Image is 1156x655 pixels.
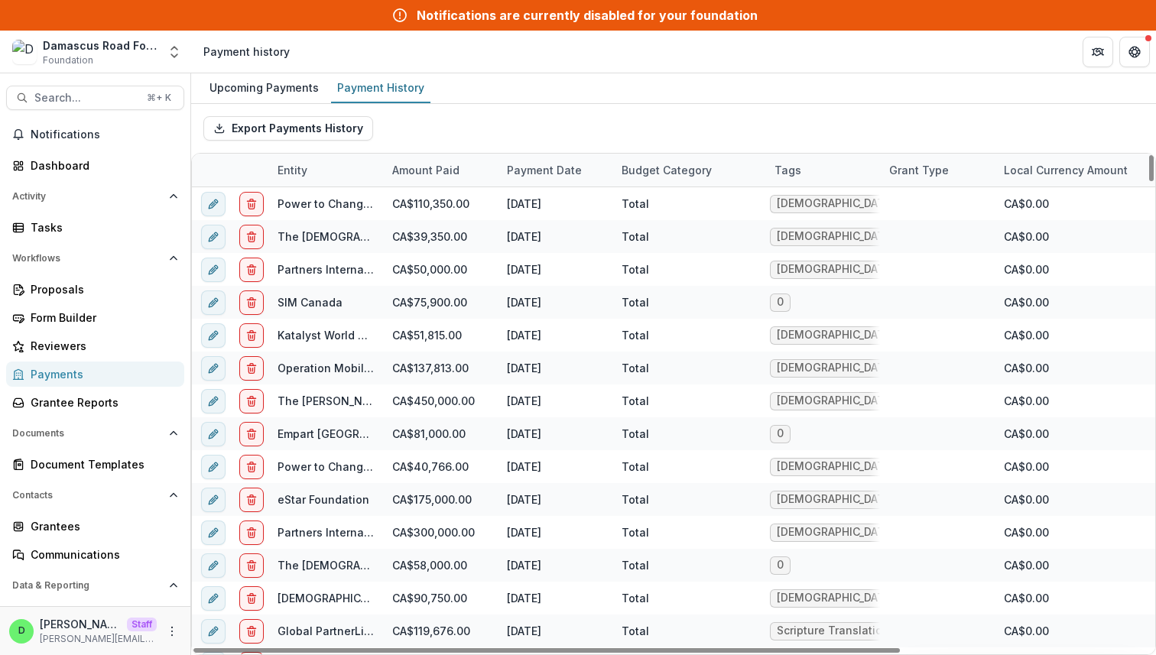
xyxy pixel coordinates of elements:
span: Notifications [31,128,178,141]
div: Total [622,196,649,212]
div: 0 [777,296,784,309]
div: Budget Category [612,162,721,178]
button: Open Data & Reporting [6,573,184,598]
div: Budget Category [612,154,765,186]
span: Contacts [12,490,163,501]
div: CA$50,000.00 [383,253,498,286]
div: CA$58,000.00 [383,549,498,582]
div: Document Templates [31,456,172,472]
a: Document Templates [6,452,184,477]
div: Total [622,623,649,639]
div: Total [622,360,649,376]
button: delete [239,455,264,479]
button: delete [239,520,264,545]
a: Payments [6,362,184,387]
div: Total [622,491,649,507]
div: CA$0.00 [995,417,1148,450]
div: CA$81,000.00 [383,417,498,450]
div: Amount Paid [383,162,469,178]
div: Total [622,590,649,606]
div: Local Currency Amount [995,162,1137,178]
div: CA$51,815.00 [383,319,498,352]
div: Divyansh [18,626,25,636]
div: CA$450,000.00 [383,384,498,417]
a: Dashboard [6,604,184,629]
div: 0 [777,427,784,440]
a: Grantees [6,514,184,539]
button: delete [239,553,264,578]
div: CA$0.00 [995,352,1148,384]
button: More [163,622,181,640]
button: edit [201,422,226,446]
span: Foundation [43,54,93,67]
a: Operation Mobilization [GEOGRAPHIC_DATA] [278,362,512,375]
div: Grantees [31,518,172,534]
div: Proposals [31,281,172,297]
div: [DATE] [498,614,612,647]
div: Entity [268,154,383,186]
button: Get Help [1119,37,1150,67]
span: Search... [34,92,138,105]
button: edit [201,290,226,315]
div: Local Currency Amount [995,154,1148,186]
a: Power to Change Ministries [278,460,426,473]
div: [DATE] [498,384,612,417]
a: Form Builder [6,305,184,330]
div: ⌘ + K [144,89,174,106]
button: edit [201,192,226,216]
div: CA$40,766.00 [383,450,498,483]
div: Total [622,459,649,475]
button: Notifications [6,122,184,147]
button: delete [239,389,264,413]
div: CA$39,350.00 [383,220,498,253]
div: [DATE] [498,582,612,614]
div: Payments [31,366,172,382]
button: delete [239,619,264,644]
div: [DATE] [498,253,612,286]
a: Tasks [6,215,184,240]
div: Entity [268,162,317,178]
div: Total [622,393,649,409]
button: delete [239,422,264,446]
div: CA$0.00 [995,220,1148,253]
button: delete [239,586,264,611]
button: edit [201,488,226,512]
div: Total [622,294,649,310]
div: Tags [765,154,880,186]
button: Open Contacts [6,483,184,507]
div: Damascus Road Foundation Workflow Sandbox 2 [43,37,157,54]
div: [DATE] [498,516,612,549]
div: Notifications are currently disabled for your foundation [417,6,758,24]
div: CA$75,900.00 [383,286,498,319]
button: edit [201,455,226,479]
a: Partners International [GEOGRAPHIC_DATA] [278,526,506,539]
button: delete [239,488,264,512]
a: The [DEMOGRAPHIC_DATA] Assemblies Of Canada/Les Assemblées de la [DEMOGRAPHIC_DATA] du Canada [278,559,849,572]
div: CA$0.00 [995,614,1148,647]
div: [DATE] [498,220,612,253]
div: Total [622,426,649,442]
a: Katalyst World Partners [278,329,403,342]
a: Power to Change Ministries [278,197,426,210]
div: Total [622,229,649,245]
div: Payment History [331,76,430,99]
div: Upcoming Payments [203,76,325,99]
button: edit [201,323,226,348]
span: Data & Reporting [12,580,163,591]
div: Total [622,524,649,540]
div: CA$0.00 [995,187,1148,220]
div: Payment history [203,44,290,60]
button: edit [201,356,226,381]
a: Dashboard [6,153,184,178]
button: edit [201,520,226,545]
div: Grantee Reports [31,394,172,410]
a: [DEMOGRAPHIC_DATA] in [GEOGRAPHIC_DATA] [278,592,520,605]
div: CA$110,350.00 [383,187,498,220]
button: Open Documents [6,421,184,446]
a: Proposals [6,277,184,302]
a: Communications [6,542,184,567]
div: Tags [765,162,810,178]
a: The [PERSON_NAME] Initiative [278,394,439,407]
